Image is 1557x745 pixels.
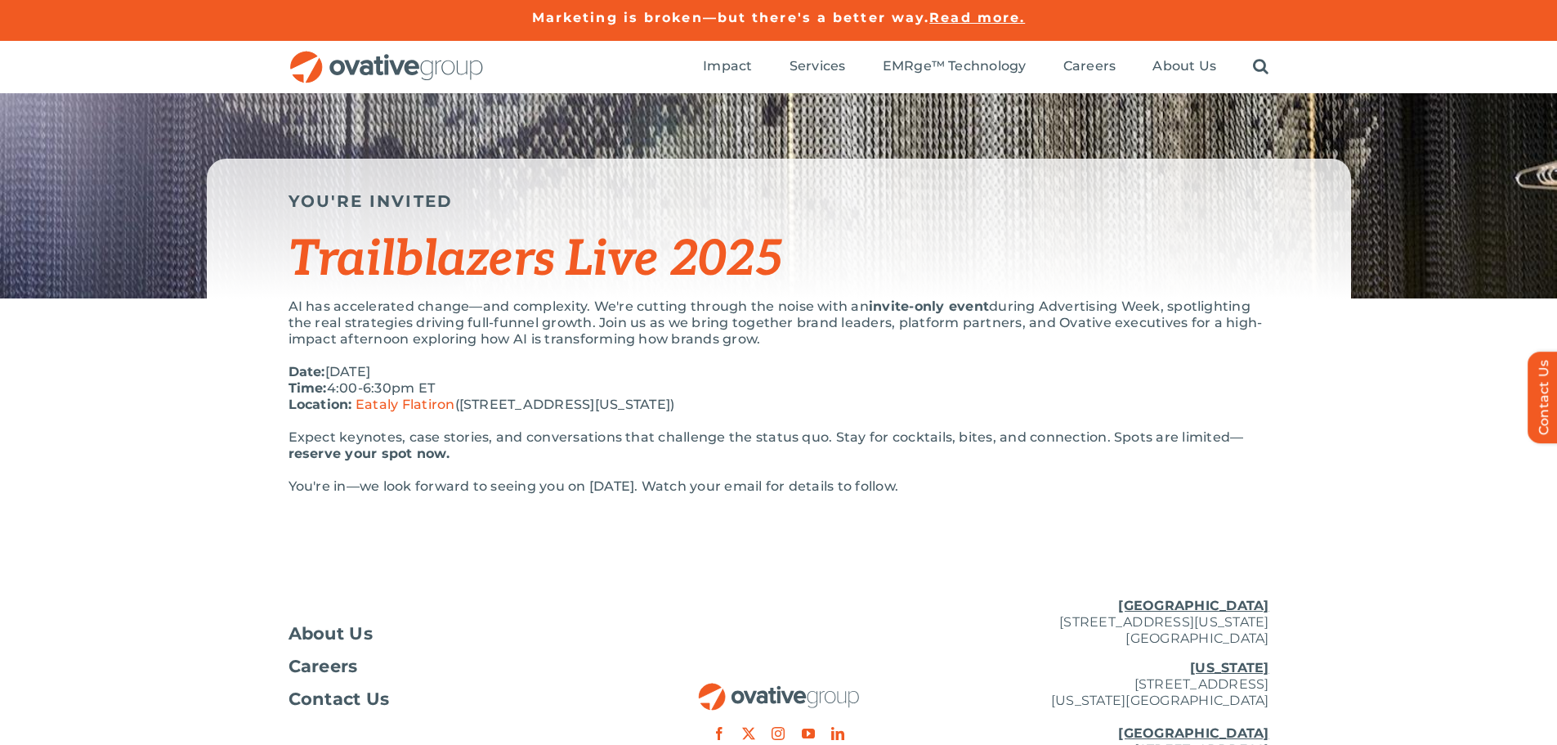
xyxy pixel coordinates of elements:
[289,364,1269,413] p: [DATE] 4:00-6:30pm ET ([STREET_ADDRESS][US_STATE])
[929,10,1025,25] a: Read more.
[1118,598,1268,613] u: [GEOGRAPHIC_DATA]
[697,681,861,697] a: OG_Full_horizontal_RGB
[790,58,846,74] span: Services
[883,58,1027,76] a: EMRge™ Technology
[532,10,930,25] a: Marketing is broken—but there's a better way.
[802,727,815,740] a: youtube
[289,49,485,65] a: OG_Full_horizontal_RGB
[713,727,726,740] a: facebook
[703,58,752,76] a: Impact
[289,298,1269,348] p: AI has accelerated change—and complexity. We're cutting through the noise with an during Advertis...
[942,598,1269,647] p: [STREET_ADDRESS][US_STATE] [GEOGRAPHIC_DATA]
[289,626,615,707] nav: Footer Menu
[289,364,325,379] strong: Date:
[289,446,450,461] strong: reserve your spot now.
[831,727,844,740] a: linkedin
[703,41,1268,93] nav: Menu
[703,58,752,74] span: Impact
[289,397,352,412] strong: Location:
[1152,58,1216,76] a: About Us
[289,191,1269,211] h5: YOU'RE INVITED
[289,658,358,675] span: Careers
[883,58,1027,74] span: EMRge™ Technology
[289,691,615,707] a: Contact Us
[356,397,455,412] a: Eataly Flatiron
[1118,725,1268,741] u: [GEOGRAPHIC_DATA]
[289,626,374,642] span: About Us
[1190,660,1268,675] u: [US_STATE]
[289,429,1269,462] p: Expect keynotes, case stories, and conversations that challenge the status quo. Stay for cocktail...
[1063,58,1116,76] a: Careers
[772,727,785,740] a: instagram
[289,691,390,707] span: Contact Us
[289,380,327,396] strong: Time:
[742,727,755,740] a: twitter
[289,478,1269,495] div: You're in—we look forward to seeing you on [DATE]. Watch your email for details to follow.
[1253,58,1268,76] a: Search
[790,58,846,76] a: Services
[1152,58,1216,74] span: About Us
[1063,58,1116,74] span: Careers
[289,626,615,642] a: About Us
[289,231,782,289] span: Trailblazers Live 2025
[869,298,989,314] strong: invite-only event
[289,658,615,675] a: Careers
